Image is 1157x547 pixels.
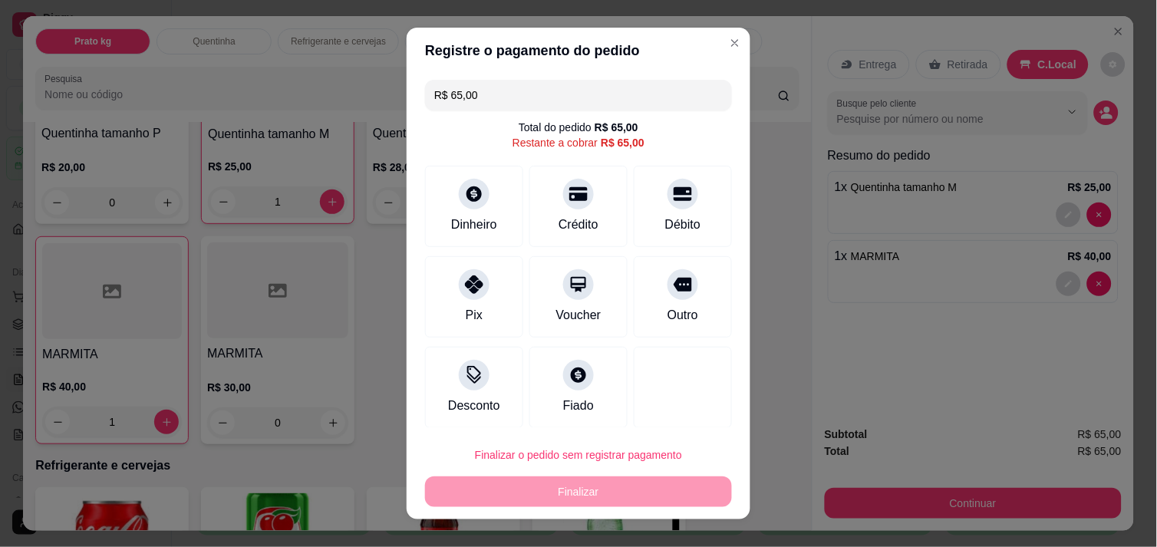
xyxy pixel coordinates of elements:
[425,440,732,470] button: Finalizar o pedido sem registrar pagamento
[407,28,750,74] header: Registre o pagamento do pedido
[723,31,747,55] button: Close
[559,216,598,234] div: Crédito
[448,397,500,415] div: Desconto
[513,135,644,150] div: Restante a cobrar
[601,135,644,150] div: R$ 65,00
[466,306,483,325] div: Pix
[595,120,638,135] div: R$ 65,00
[665,216,700,234] div: Débito
[519,120,638,135] div: Total do pedido
[563,397,594,415] div: Fiado
[451,216,497,234] div: Dinheiro
[556,306,602,325] div: Voucher
[667,306,698,325] div: Outro
[434,80,723,110] input: Ex.: hambúrguer de cordeiro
